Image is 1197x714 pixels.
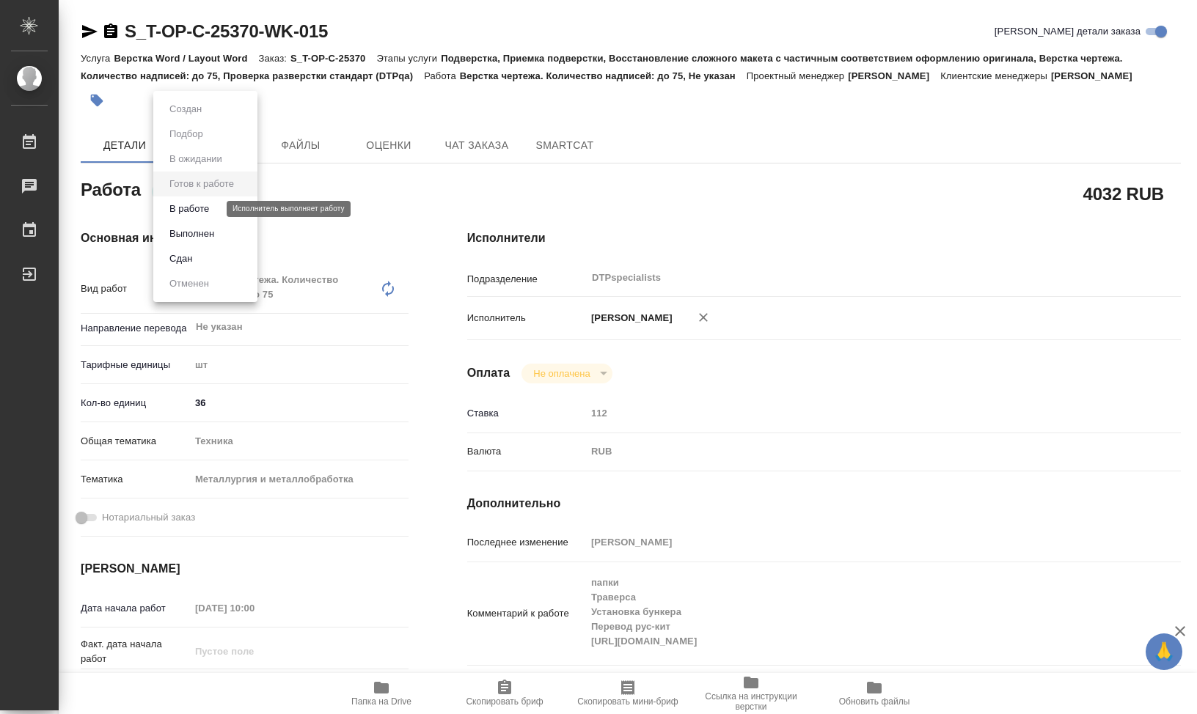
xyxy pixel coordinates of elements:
button: Создан [165,101,206,117]
button: В работе [165,201,213,217]
button: Сдан [165,251,197,267]
button: Готов к работе [165,176,238,192]
button: Выполнен [165,226,219,242]
button: Отменен [165,276,213,292]
button: Подбор [165,126,208,142]
button: В ожидании [165,151,227,167]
